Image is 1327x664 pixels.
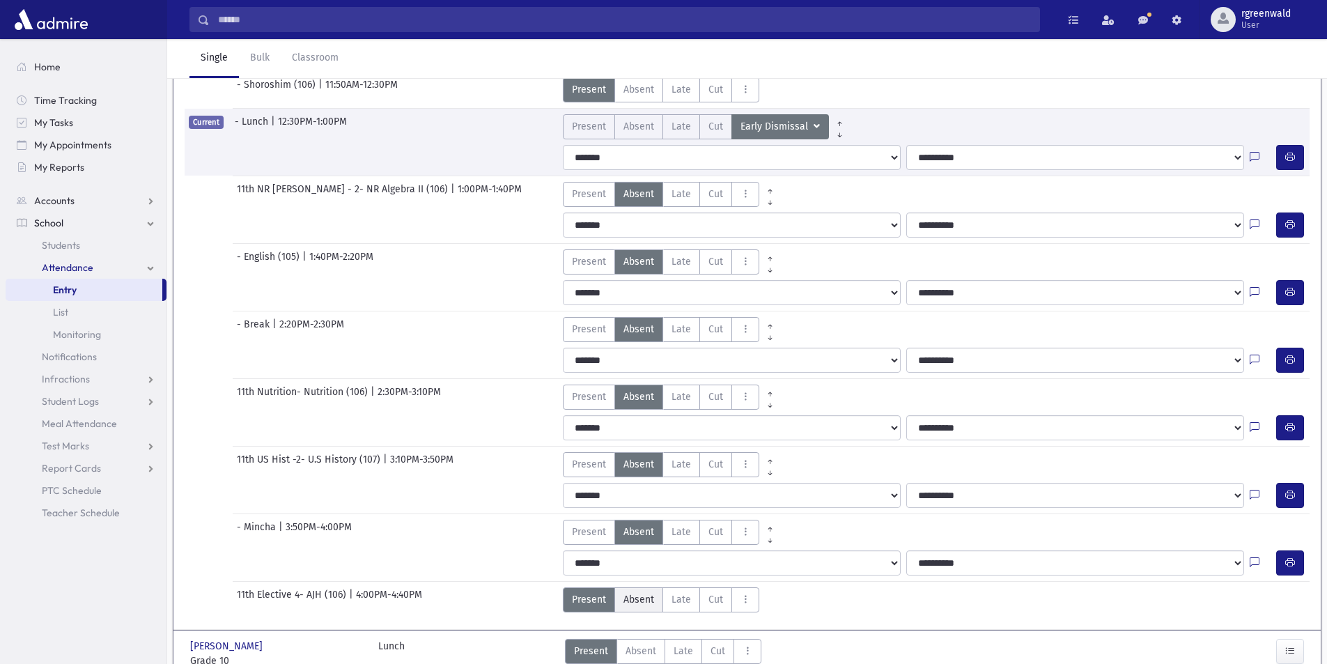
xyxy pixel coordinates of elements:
[6,435,166,457] a: Test Marks
[6,56,166,78] a: Home
[572,322,606,337] span: Present
[563,317,781,342] div: AttTypes
[1241,8,1291,20] span: rgreenwald
[672,389,691,404] span: Late
[53,328,101,341] span: Monitoring
[563,452,781,477] div: AttTypes
[458,182,522,207] span: 1:00PM-1:40PM
[279,317,344,342] span: 2:20PM-2:30PM
[759,261,781,272] a: All Later
[6,89,166,111] a: Time Tracking
[42,507,120,519] span: Teacher Schedule
[356,587,422,612] span: 4:00PM-4:40PM
[672,82,691,97] span: Late
[574,644,608,658] span: Present
[318,77,325,102] span: |
[6,412,166,435] a: Meal Attendance
[708,119,723,134] span: Cut
[237,317,272,342] span: - Break
[189,116,224,129] span: Current
[623,457,654,472] span: Absent
[6,502,166,524] a: Teacher Schedule
[378,385,441,410] span: 2:30PM-3:10PM
[672,254,691,269] span: Late
[759,385,781,396] a: All Prior
[623,389,654,404] span: Absent
[237,587,349,612] span: 11th Elective 4- AJH (106)
[383,452,390,477] span: |
[6,256,166,279] a: Attendance
[272,317,279,342] span: |
[708,457,723,472] span: Cut
[349,587,356,612] span: |
[6,134,166,156] a: My Appointments
[6,212,166,234] a: School
[708,254,723,269] span: Cut
[42,417,117,430] span: Meal Attendance
[34,61,61,73] span: Home
[237,520,279,545] span: - Mincha
[623,322,654,337] span: Absent
[6,457,166,479] a: Report Cards
[6,190,166,212] a: Accounts
[623,592,654,607] span: Absent
[279,520,286,545] span: |
[563,114,851,139] div: AttTypes
[34,217,63,229] span: School
[708,82,723,97] span: Cut
[6,111,166,134] a: My Tasks
[623,119,654,134] span: Absent
[672,592,691,607] span: Late
[286,520,352,545] span: 3:50PM-4:00PM
[759,193,781,204] a: All Later
[11,6,91,33] img: AdmirePro
[42,395,99,408] span: Student Logs
[572,82,606,97] span: Present
[42,484,102,497] span: PTC Schedule
[623,187,654,201] span: Absent
[572,254,606,269] span: Present
[42,373,90,385] span: Infractions
[237,452,383,477] span: 11th US Hist -2- U.S History (107)
[6,479,166,502] a: PTC Schedule
[6,279,162,301] a: Entry
[6,368,166,390] a: Infractions
[6,323,166,346] a: Monitoring
[190,639,265,654] span: [PERSON_NAME]
[239,39,281,78] a: Bulk
[572,187,606,201] span: Present
[34,116,73,129] span: My Tasks
[237,182,451,207] span: 11th NR [PERSON_NAME] - 2- NR Algebra II (106)
[563,77,759,102] div: AttTypes
[572,457,606,472] span: Present
[237,249,302,275] span: - English (105)
[325,77,398,102] span: 11:50AM-12:30PM
[563,520,781,545] div: AttTypes
[708,322,723,337] span: Cut
[237,385,371,410] span: 11th Nutrition- Nutrition (106)
[235,114,271,139] span: - Lunch
[563,385,781,410] div: AttTypes
[53,284,77,296] span: Entry
[42,350,97,363] span: Notifications
[572,389,606,404] span: Present
[302,249,309,275] span: |
[572,592,606,607] span: Present
[672,119,691,134] span: Late
[42,462,101,474] span: Report Cards
[309,249,373,275] span: 1:40PM-2:20PM
[672,525,691,539] span: Late
[759,463,781,474] a: All Later
[708,389,723,404] span: Cut
[623,254,654,269] span: Absent
[6,301,166,323] a: List
[42,261,93,274] span: Attendance
[237,77,318,102] span: - Shoroshim (106)
[674,644,693,658] span: Late
[708,187,723,201] span: Cut
[572,525,606,539] span: Present
[708,525,723,539] span: Cut
[759,452,781,463] a: All Prior
[281,39,350,78] a: Classroom
[759,317,781,328] a: All Prior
